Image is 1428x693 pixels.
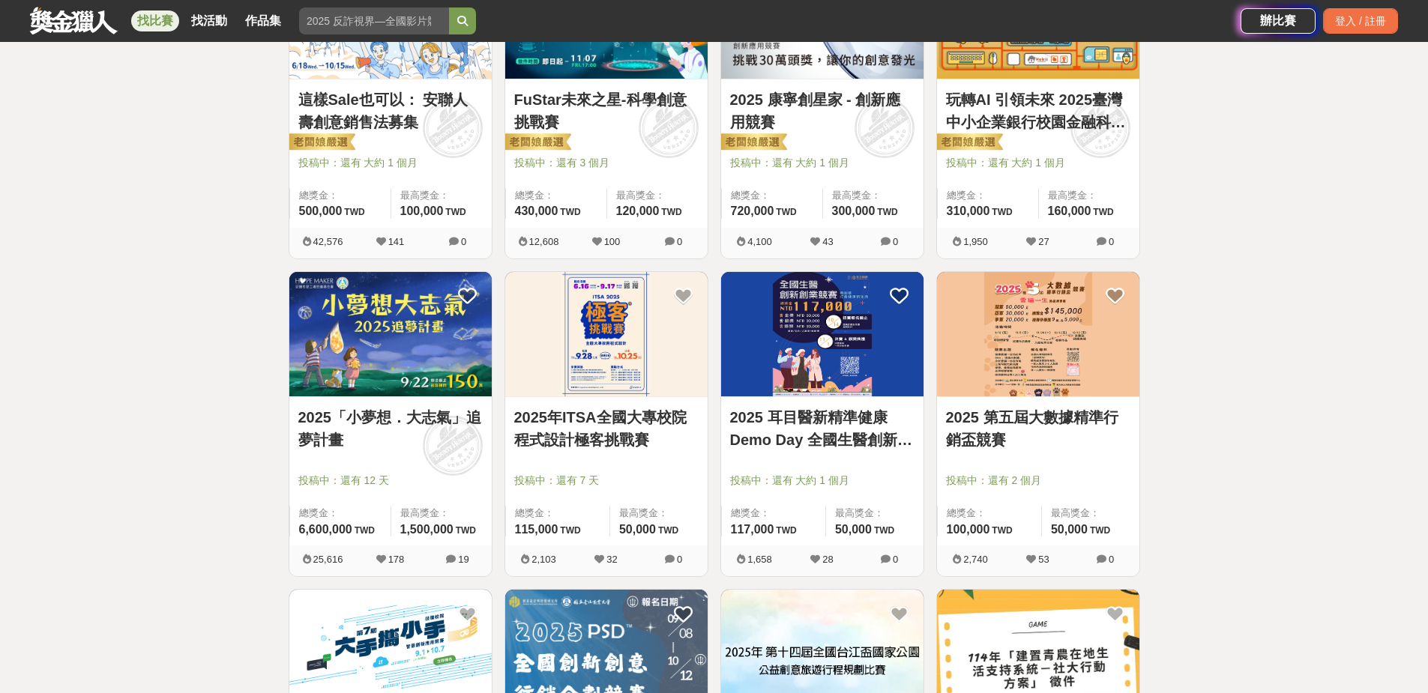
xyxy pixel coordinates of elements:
span: 25,616 [313,554,343,565]
span: 53 [1038,554,1049,565]
span: 投稿中：還有 大約 1 個月 [730,155,915,171]
span: 28 [822,554,833,565]
a: 2025 第五屆大數據精準行銷盃競賽 [946,406,1130,451]
span: 0 [1109,554,1114,565]
span: 投稿中：還有 大約 1 個月 [730,473,915,488]
a: Cover Image [937,272,1139,398]
span: 19 [458,554,469,565]
span: 1,950 [963,236,988,247]
span: 141 [388,236,405,247]
span: 27 [1038,236,1049,247]
span: 115,000 [515,523,558,536]
span: 0 [461,236,466,247]
span: 最高獎金： [616,188,699,203]
a: 這樣Sale也可以： 安聯人壽創意銷售法募集 [298,88,483,133]
span: 最高獎金： [400,188,483,203]
img: Cover Image [505,272,708,397]
span: 總獎金： [731,506,816,521]
span: 最高獎金： [1051,506,1130,521]
img: Cover Image [289,272,492,397]
span: 0 [677,236,682,247]
span: 0 [1109,236,1114,247]
span: 720,000 [731,205,774,217]
span: TWD [877,207,897,217]
span: 43 [822,236,833,247]
span: TWD [1090,525,1110,536]
span: 42,576 [313,236,343,247]
div: 登入 / 註冊 [1323,8,1398,34]
span: 500,000 [299,205,343,217]
span: 32 [606,554,617,565]
img: 老闆娘嚴選 [502,133,571,154]
a: 2025「小夢想．大志氣」追夢計畫 [298,406,483,451]
a: 2025 康寧創星家 - 創新應用競賽 [730,88,915,133]
span: 12,608 [529,236,559,247]
span: TWD [992,207,1012,217]
a: 辦比賽 [1241,8,1316,34]
span: 最高獎金： [832,188,915,203]
span: 100,000 [947,523,990,536]
span: TWD [344,207,364,217]
span: 投稿中：還有 2 個月 [946,473,1130,488]
span: 最高獎金： [835,506,915,521]
span: 310,000 [947,205,990,217]
span: 投稿中：還有 大約 1 個月 [946,155,1130,171]
span: 總獎金： [299,188,382,203]
span: TWD [560,207,580,217]
a: 2025年ITSA全國大專校院程式設計極客挑戰賽 [514,406,699,451]
span: 投稿中：還有 7 天 [514,473,699,488]
a: 作品集 [239,10,287,31]
span: 160,000 [1048,205,1091,217]
img: Cover Image [721,272,924,397]
span: TWD [445,207,466,217]
span: 6,600,000 [299,523,352,536]
span: 投稿中：還有 大約 1 個月 [298,155,483,171]
span: 50,000 [619,523,656,536]
span: 總獎金： [515,506,600,521]
span: 總獎金： [947,188,1029,203]
a: 找比賽 [131,10,179,31]
a: 玩轉AI 引領未來 2025臺灣中小企業銀行校園金融科技創意挑戰賽 [946,88,1130,133]
img: 老闆娘嚴選 [934,133,1003,154]
span: TWD [776,207,796,217]
input: 2025 反詐視界—全國影片競賽 [299,7,449,34]
span: 4,100 [747,236,772,247]
span: TWD [776,525,796,536]
img: 老闆娘嚴選 [286,133,355,154]
span: 0 [893,236,898,247]
span: TWD [874,525,894,536]
img: Cover Image [937,272,1139,397]
span: 0 [893,554,898,565]
span: 1,658 [747,554,772,565]
span: 總獎金： [515,188,597,203]
span: 最高獎金： [619,506,699,521]
span: 100,000 [400,205,444,217]
span: 178 [388,554,405,565]
span: 最高獎金： [400,506,483,521]
a: Cover Image [505,272,708,398]
span: TWD [456,525,476,536]
span: 投稿中：還有 3 個月 [514,155,699,171]
span: 2,103 [531,554,556,565]
span: 50,000 [1051,523,1088,536]
span: 投稿中：還有 12 天 [298,473,483,488]
span: 1,500,000 [400,523,454,536]
span: 總獎金： [299,506,382,521]
span: TWD [658,525,678,536]
span: 總獎金： [731,188,813,203]
a: Cover Image [289,272,492,398]
span: 50,000 [835,523,872,536]
span: 100 [604,236,621,247]
a: FuStar未來之星-科學創意挑戰賽 [514,88,699,133]
span: 2,740 [963,554,988,565]
span: TWD [1093,207,1113,217]
a: 2025 耳目醫新精準健康 Demo Day 全國生醫創新創業競賽 [730,406,915,451]
span: 0 [677,554,682,565]
span: 最高獎金： [1048,188,1130,203]
span: 430,000 [515,205,558,217]
span: TWD [560,525,580,536]
span: 117,000 [731,523,774,536]
span: 120,000 [616,205,660,217]
span: 總獎金： [947,506,1032,521]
